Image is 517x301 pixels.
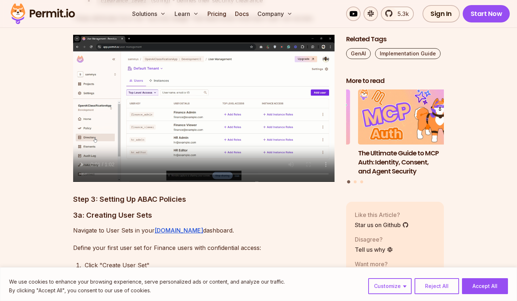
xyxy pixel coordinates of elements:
span: 5.3k [393,9,409,18]
button: Go to slide 3 [360,180,363,183]
h3: The Ultimate Guide to MCP Auth: Identity, Consent, and Agent Security [358,149,456,176]
img: Implementing Multi-Tenant RBAC in Nuxt.js [252,90,350,145]
button: Go to slide 2 [354,180,357,183]
button: Accept All [462,278,508,294]
p: By clicking "Accept All", you consent to our use of cookies. [9,286,285,295]
button: Go to slide 1 [347,180,350,184]
h2: More to read [346,76,444,85]
a: 5.3k [381,7,414,21]
div: Posts [346,90,444,185]
p: Disagree? [355,235,393,244]
a: Docs [232,7,252,21]
h3: Step 3: Setting Up ABAC Policies [73,193,335,205]
p: Want more? [355,260,411,268]
a: Pricing [205,7,229,21]
button: Reject All [415,278,459,294]
button: Customize [368,278,412,294]
a: Start Now [463,5,510,22]
h3: 3a: Creating User Sets [73,209,335,221]
button: Learn [172,7,202,21]
a: Implementation Guide [375,48,441,59]
p: We use cookies to enhance your browsing experience, serve personalized ads or content, and analyz... [9,277,285,286]
a: Tell us why [355,245,393,254]
div: Click "Create User Set" [85,260,335,270]
p: Navigate to User Sets in your dashboard. [73,225,335,235]
img: The Ultimate Guide to MCP Auth: Identity, Consent, and Agent Security [358,90,456,145]
a: Star us on Github [355,221,409,229]
li: 3 of 3 [252,90,350,176]
a: GenAI [346,48,371,59]
li: 1 of 3 [358,90,456,176]
a: The Ultimate Guide to MCP Auth: Identity, Consent, and Agent SecurityThe Ultimate Guide to MCP Au... [358,90,456,176]
p: Like this Article? [355,210,409,219]
button: Solutions [129,7,169,21]
a: Sign In [423,5,460,22]
p: Define your first user set for Finance users with confidential access: [73,243,335,253]
h2: Related Tags [346,35,444,44]
video: Sorry, your browser doesn't support embedded videos. [73,35,335,182]
a: [DOMAIN_NAME] [155,227,203,234]
button: Company [255,7,295,21]
img: Permit logo [7,1,78,26]
h3: Implementing Multi-Tenant RBAC in Nuxt.js [252,149,350,167]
